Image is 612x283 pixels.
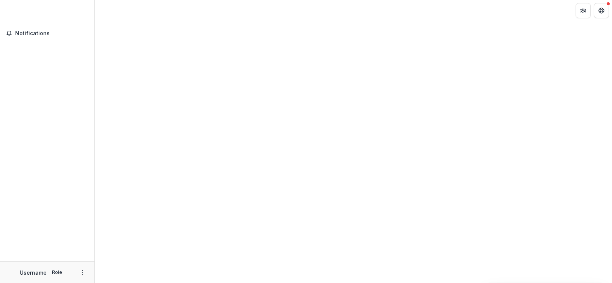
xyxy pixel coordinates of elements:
button: Notifications [3,27,91,39]
p: Username [20,269,47,277]
p: Role [50,269,64,276]
button: More [78,268,87,277]
span: Notifications [15,30,88,37]
button: Partners [576,3,591,18]
button: Get Help [594,3,609,18]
